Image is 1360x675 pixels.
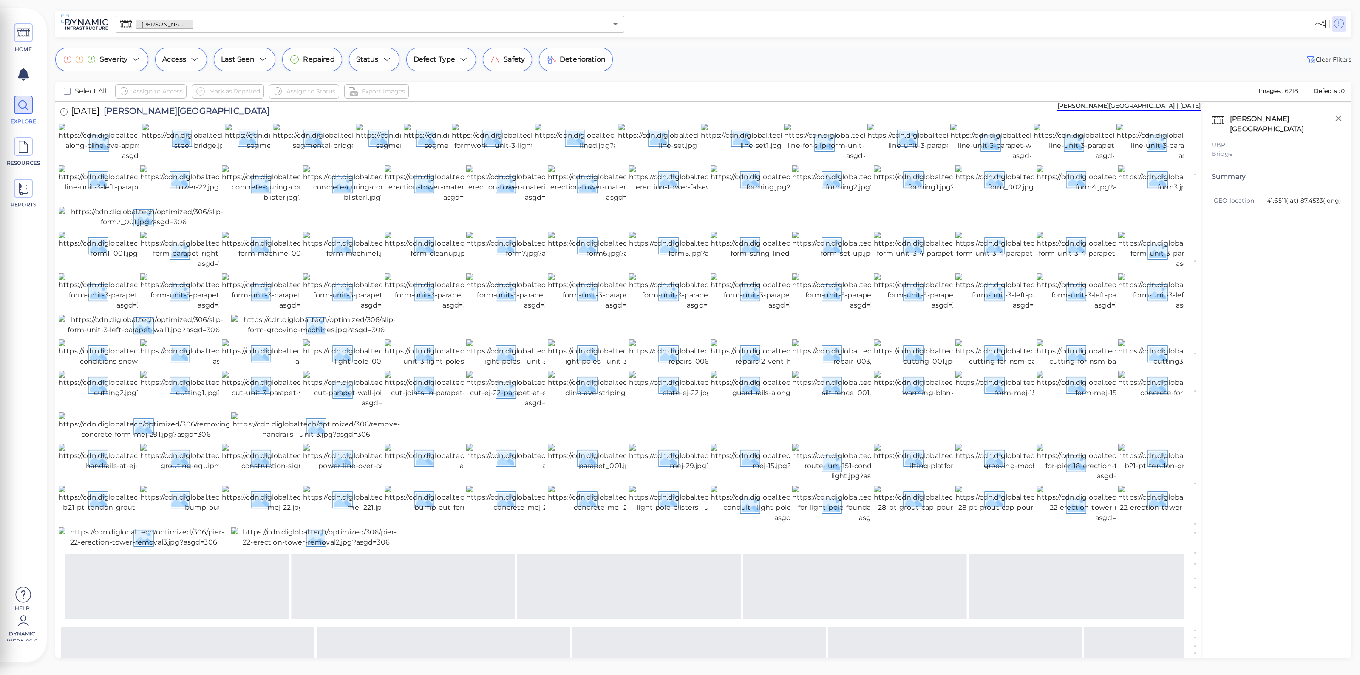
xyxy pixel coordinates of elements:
img: https://cdn.diglobal.tech/width210/306/pouringfinishing-bump-out-form.jpg?asgd=306 [140,486,335,513]
img: https://cdn.diglobal.tech/width210/306/repair-silt-fence_001.jpg?asgd=306 [792,371,949,398]
img: https://cdn.diglobal.tech/width210/306/spray-concrete-curing-compound-on-unit-3-blister.jpg?asgd=306 [222,165,377,203]
img: https://cdn.diglobal.tech/width210/306/reinstall-power-line-over-cant-28.jpg?asgd=306 [303,444,467,471]
div: Bridge [1212,150,1343,158]
img: https://cdn.diglobal.tech/width210/306/slip-forming2.jpg?asgd=306 [792,165,941,192]
img: https://cdn.diglobal.tech/width210/306/saw-cut-parapet-wall-joints_-unit-2-3.jpg?asgd=306 [303,371,453,408]
img: https://cdn.diglobal.tech/width210/306/saw-cutting2.jpg?asgd=306 [59,371,209,398]
img: https://cdn.diglobal.tech/width210/306/slip-form-unit-3-4-parapet-wall1.jpg?asgd=306 [1037,232,1186,259]
iframe: Chat [1324,637,1354,669]
img: https://cdn.diglobal.tech/width210/306/saw-cutting-for-nsm-bars.jpg?asgd=306 [955,339,1106,367]
img: https://cdn.diglobal.tech/width210/306/slip-form4.jpg?asgd=306 [1037,165,1186,192]
span: Export Images [362,86,405,96]
div: Summary [1212,172,1343,182]
img: https://cdn.diglobal.tech/width210/306/slip-form-unit-3-parapet-wall_-left4.jpg?asgd=306 [629,273,778,311]
img: https://cdn.diglobal.tech/width210/306/string-line-unit-3-parapet-for-slip-form.jpg?asgd=306 [1034,124,1191,161]
img: https://cdn.diglobal.tech/width210/306/slip-form-unit-3-4-parapet-wall.jpg?asgd=306 [874,232,1023,259]
img: https://cdn.diglobal.tech/width210/306/saw-cutting3.jpg?asgd=306 [1118,339,1269,367]
img: https://cdn.diglobal.tech/width210/306/saw-cutting_001.jpg?asgd=306 [874,339,1024,367]
img: https://cdn.diglobal.tech/width210/306/slip-form3.jpg?asgd=306 [1118,165,1267,192]
img: https://cdn.diglobal.tech/width210/306/slip-form-unit-3-left-parapet-wall.jpg?asgd=306 [955,273,1105,311]
img: https://cdn.diglobal.tech/width210/306/slip-form-unit-3-parapet-wall_-left1.jpg?asgd=306 [874,273,1023,311]
button: Assign to Access [115,84,187,99]
img: https://cdn.diglobal.tech/width210/306/reflectors.jpg?asgd=306 [385,444,568,471]
img: https://cdn.diglobal.tech/width210/306/slip-forming1.jpg?asgd=306 [874,165,1023,192]
span: Safety [504,54,525,65]
span: REPORTS [6,201,42,209]
span: [PERSON_NAME][GEOGRAPHIC_DATA] [99,107,270,118]
span: 6218 [1285,87,1298,95]
span: 41.6511 (lat) -87.4533 (long) [1267,196,1341,206]
img: https://cdn.diglobal.tech/width210/306/segment-repair_003.jpg?asgd=306 [792,339,961,367]
img: https://cdn.diglobal.tech/width210/306/stripe-steel-bridge.jpg?asgd=306 [142,124,299,151]
span: Clear Fliters [1306,54,1351,65]
img: https://cdn.diglobal.tech/optimized/306/slip-form-grooving-machines.jpg?asgd=306 [231,315,401,335]
img: https://cdn.diglobal.tech/width210/306/removing-warming-blankets.jpg?asgd=306 [874,371,1045,398]
img: https://cdn.diglobal.tech/width210/306/pier-22-erection-tower-removal_001.jpg?asgd=306 [1037,486,1187,523]
img: https://cdn.diglobal.tech/width210/306/sort-erection-tower-materials_-west-side.jpg?asgd=306 [385,165,535,203]
img: https://cdn.diglobal.tech/width210/306/slip-form-cleanup.jpg?asgd=306 [385,232,534,259]
img: https://cdn.diglobal.tech/width210/306/slip-form-parapet-right-side-unit-4.jpg?asgd=306 [140,232,289,269]
img: https://cdn.diglobal.tech/width210/306/replacerepair-guard-rails-along-nb-cline.jpg?asgd=306 [711,371,893,398]
img: https://cdn.diglobal.tech/width210/306/prep-b21-pt-tendon-grout-caps2.jpg?asgd=306 [59,486,212,513]
img: https://cdn.diglobal.tech/width210/306/set-unit-3-light-poles.jpg?asgd=306 [385,339,533,367]
img: https://cdn.diglobal.tech/optimized/306/pier-22-erection-tower-removal2.jpg?asgd=306 [231,527,401,548]
img: https://cdn.diglobal.tech/width210/306/slip-form-unit-3-parapet-wall_-right5.jpg?asgd=306 [140,273,289,311]
span: Assign to Access [133,86,183,96]
img: https://cdn.diglobal.tech/width210/306/slip-form6.jpg?asgd=306 [548,232,697,259]
img: https://cdn.diglobal.tech/width210/306/pier-28-pt-grout-cap-pourback1.jpg?asgd=306 [955,486,1106,513]
div: [PERSON_NAME][GEOGRAPHIC_DATA] | [DATE] [1057,102,1201,111]
img: https://cdn.diglobal.tech/width210/306/site-conditions-snow.jpg?asgd=306 [59,339,209,367]
img: https://cdn.diglobal.tech/width210/306/set-light-poles_-unit-31.jpg?asgd=306 [548,339,696,367]
img: https://cdn.diglobal.tech/width210/306/stair-tower-22.jpg?asgd=306 [140,165,292,192]
img: https://cdn.diglobal.tech/width210/306/string-lined.jpg?asgd=306 [535,124,692,151]
button: Export Images [344,84,409,99]
img: https://cdn.diglobal.tech/width210/306/preparing-lifting-platform.jpg?asgd=306 [874,444,1045,471]
img: https://cdn.diglobal.tech/width210/306/slip-form-unit-3-parapet-wall_-right2.jpg?asgd=306 [385,273,534,311]
img: https://cdn.diglobal.tech/width210/306/signage.jpg?asgd=306 [140,339,319,367]
span: [PERSON_NAME][GEOGRAPHIC_DATA] [136,20,193,28]
span: GEO location [1214,196,1267,205]
img: https://cdn.diglobal.tech/width210/306/slip-form-unit-3-parapet-wall_-right3.jpg?asgd=306 [303,273,452,311]
img: https://cdn.diglobal.tech/width210/306/slip-form-unit-3-parapet-wall_-right.jpg?asgd=306 [1118,232,1267,269]
img: https://cdn.diglobal.tech/width210/306/slip-form-unit-3-parapet-wall_-right6.jpg?asgd=306 [59,273,208,311]
img: https://cdn.diglobal.tech/width210/306/slip-form-unit-3-parapet-wall_-left.jpg?asgd=306 [548,273,697,311]
img: https://cdn.diglobal.tech/width210/306/slip-forming.jpg?asgd=306 [711,165,860,192]
img: https://cdn.diglobal.tech/width210/306/reflectors1.jpg?asgd=306 [466,444,652,471]
img: https://cdn.diglobal.tech/optimized/306/pier-22-erection-tower-removal3.jpg?asgd=306 [59,527,229,548]
button: Mark as Repaired [192,84,264,99]
span: Dynamic Infra CS-8 [4,630,40,641]
img: https://cdn.diglobal.tech/width210/306/stripe-segmental-bridge3.jpg?asgd=306 [273,124,430,151]
img: https://cdn.diglobal.tech/width210/306/rebar-parapet_001.jpg?asgd=306 [548,444,703,471]
img: https://cdn.diglobal.tech/width210/306/slip-form1_001.jpg?asgd=306 [59,232,208,259]
img: https://cdn.diglobal.tech/width210/306/saw-cutting-for-nsm-bars1.jpg?asgd=306 [1037,339,1187,367]
img: https://cdn.diglobal.tech/width210/306/sort-erection-tower-materials_-west-side2.jpg?asgd=306 [466,165,617,203]
img: https://cdn.diglobal.tech/width210/306/sort-erection-tower-materials_-west-side1.jpg?asgd=306 [548,165,699,203]
img: https://cdn.diglobal.tech/width210/306/removing-form-mej-151.jpg?asgd=306 [1037,371,1207,398]
img: https://cdn.diglobal.tech/width210/306/spray-concrete-curing-compound-on-unit-3-blister1.jpg?asgd... [303,165,459,203]
span: Last Seen [221,54,255,65]
img: https://cdn.diglobal.tech/width210/306/prep-for-pier-18-erection-tower-removal.jpg?asgd=306 [1037,444,1190,481]
img: https://cdn.diglobal.tech/width210/306/slip-form_002.jpg?asgd=306 [955,165,1105,192]
img: https://cdn.diglobal.tech/width210/306/slip-form-set-up.jpg?asgd=306 [792,232,941,259]
img: https://cdn.diglobal.tech/width210/306/slip-form-unit-3-parapet-wall_-right1.jpg?asgd=306 [466,273,615,311]
img: https://cdn.diglobal.tech/width210/306/slip-form-unit-3-parapet-wall_-right4.jpg?asgd=306 [222,273,371,311]
a: HOME [4,23,42,53]
img: https://cdn.diglobal.tech/width210/306/slip-form-unit-3-parapet-wall_-left3.jpg?asgd=306 [711,273,860,311]
img: https://cdn.diglobal.tech/width210/306/pouring-bump-out-form.jpg?asgd=306 [385,486,550,513]
img: https://cdn.diglobal.tech/width210/306/slip-form-machine1.jpg?asgd=306 [303,232,452,259]
img: https://cdn.diglobal.tech/width210/306/slip-form-string-lined.jpg?asgd=306 [711,232,860,259]
span: Status [356,54,379,65]
span: EXPLORE [6,118,42,125]
span: Access [162,54,186,65]
img: https://cdn.diglobal.tech/width210/306/signage1.jpg?asgd=306 [222,339,403,367]
button: Open [609,18,621,30]
div: [PERSON_NAME][GEOGRAPHIC_DATA] [1228,112,1343,136]
img: https://cdn.diglobal.tech/width210/306/stripe-segmental-bridge.jpg?asgd=306 [225,124,382,151]
img: https://cdn.diglobal.tech/width210/306/segment-repairs-2-vent-holes.jpg?asgd=306 [711,339,880,367]
img: https://cdn.diglobal.tech/optimized/306/slip-form2_001.jpg?asgd=306 [59,207,229,227]
span: 0 [1341,87,1345,95]
img: https://cdn.diglobal.tech/width210/306/string-line-unit-3-parapet.jpg?asgd=306 [867,124,1025,151]
img: https://cdn.diglobal.tech/width210/306/remove-handrails-at-ej-22.jpg?asgd=306 [59,444,223,471]
img: https://cdn.diglobal.tech/width210/306/poured-concrete-mej-291.jpg?asgd=306 [548,486,711,513]
img: https://cdn.diglobal.tech/width210/306/saw-cutting1.jpg?asgd=306 [140,371,291,398]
